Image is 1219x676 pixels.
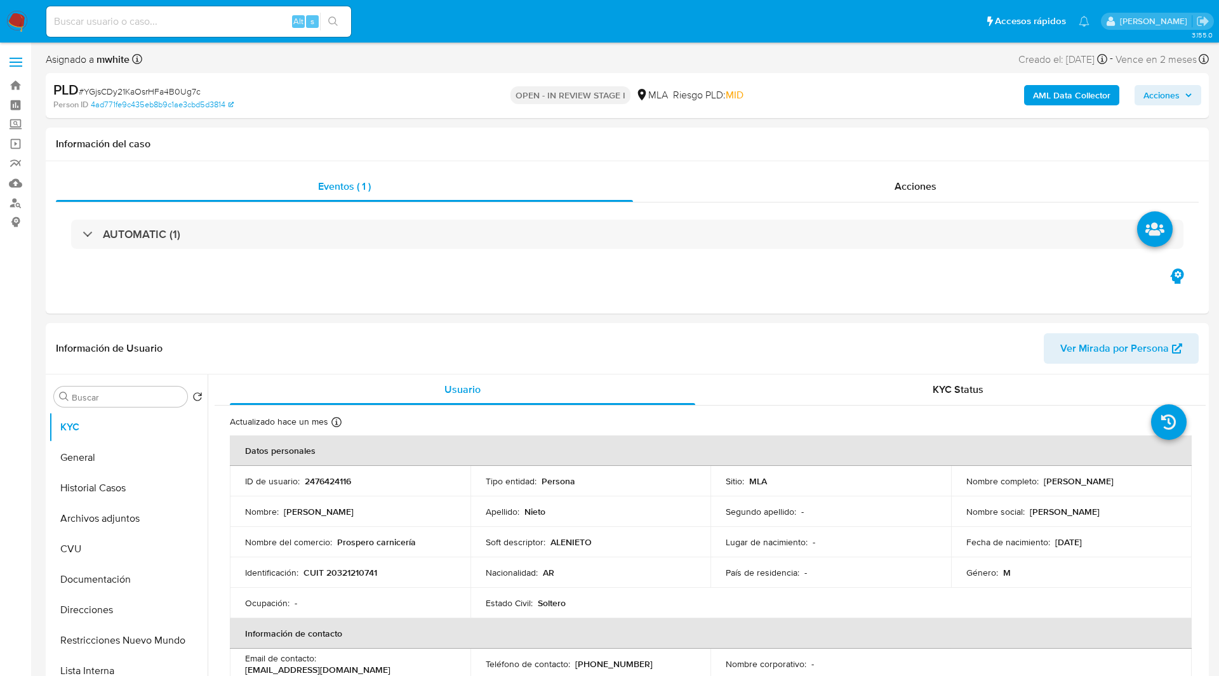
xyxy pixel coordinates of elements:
p: - [813,536,815,548]
span: s [310,15,314,27]
b: PLD [53,79,79,100]
p: [EMAIL_ADDRESS][DOMAIN_NAME] [245,664,390,675]
a: Salir [1196,15,1209,28]
p: [PERSON_NAME] [1044,475,1114,487]
p: Apellido : [486,506,519,517]
p: Nombre completo : [966,475,1039,487]
p: Teléfono de contacto : [486,658,570,670]
p: Soft descriptor : [486,536,545,548]
input: Buscar usuario o caso... [46,13,351,30]
button: KYC [49,412,208,442]
button: Restricciones Nuevo Mundo [49,625,208,656]
p: MLA [749,475,767,487]
span: KYC Status [933,382,983,397]
input: Buscar [72,392,182,403]
p: AR [543,567,554,578]
p: [PERSON_NAME] [1030,506,1100,517]
p: Email de contacto : [245,653,316,664]
span: Riesgo PLD: [673,88,743,102]
p: Lugar de nacimiento : [726,536,808,548]
button: Direcciones [49,595,208,625]
p: CUIT 20321210741 [303,567,377,578]
span: Asignado a [46,53,130,67]
b: AML Data Collector [1033,85,1110,105]
div: Creado el: [DATE] [1018,51,1107,68]
p: Actualizado hace un mes [230,416,328,428]
p: ALENIETO [550,536,592,548]
button: Ver Mirada por Persona [1044,333,1199,364]
a: Notificaciones [1079,16,1089,27]
p: [PHONE_NUMBER] [575,658,653,670]
h3: AUTOMATIC (1) [103,227,180,241]
p: 2476424116 [305,475,351,487]
p: Soltero [538,597,566,609]
span: Acciones [895,179,936,194]
span: Alt [293,15,303,27]
button: Acciones [1135,85,1201,105]
span: Acciones [1143,85,1180,105]
button: Historial Casos [49,473,208,503]
b: mwhite [94,52,130,67]
p: Nombre social : [966,506,1025,517]
h1: Información de Usuario [56,342,163,355]
h1: Información del caso [56,138,1199,150]
p: - [811,658,814,670]
button: Archivos adjuntos [49,503,208,534]
p: Nombre del comercio : [245,536,332,548]
th: Información de contacto [230,618,1192,649]
th: Datos personales [230,435,1192,466]
p: Persona [542,475,575,487]
p: Nombre : [245,506,279,517]
p: Prospero carnicería [337,536,416,548]
b: Person ID [53,99,88,110]
div: AUTOMATIC (1) [71,220,1183,249]
div: MLA [636,88,668,102]
p: - [295,597,297,609]
span: Ver Mirada por Persona [1060,333,1169,364]
button: General [49,442,208,473]
span: Eventos ( 1 ) [318,179,371,194]
span: MID [726,88,743,102]
button: Documentación [49,564,208,595]
p: [DATE] [1055,536,1082,548]
span: - [1110,51,1113,68]
p: Nacionalidad : [486,567,538,578]
p: - [801,506,804,517]
button: AML Data Collector [1024,85,1119,105]
p: [PERSON_NAME] [284,506,354,517]
span: Usuario [444,382,481,397]
a: 4ad771fe9c435eb8b9c1ae3cbd5d3814 [91,99,234,110]
button: Buscar [59,392,69,402]
p: M [1003,567,1011,578]
p: Sitio : [726,475,744,487]
button: Volver al orden por defecto [192,392,203,406]
p: OPEN - IN REVIEW STAGE I [510,86,630,104]
p: Nieto [524,506,545,517]
p: Segundo apellido : [726,506,796,517]
p: ID de usuario : [245,475,300,487]
span: Vence en 2 meses [1116,53,1197,67]
p: Ocupación : [245,597,290,609]
p: Género : [966,567,998,578]
p: Identificación : [245,567,298,578]
button: CVU [49,534,208,564]
span: Accesos rápidos [995,15,1066,28]
p: matiasagustin.white@mercadolibre.com [1120,15,1192,27]
p: Fecha de nacimiento : [966,536,1050,548]
p: Estado Civil : [486,597,533,609]
p: Tipo entidad : [486,475,536,487]
span: # YGjsCDy21KaOsrHFa4B0Ug7c [79,85,201,98]
p: País de residencia : [726,567,799,578]
p: Nombre corporativo : [726,658,806,670]
p: - [804,567,807,578]
button: search-icon [320,13,346,30]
